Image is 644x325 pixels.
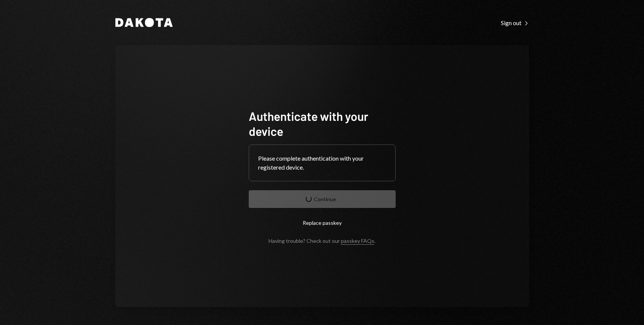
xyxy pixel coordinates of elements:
[249,214,396,232] button: Replace passkey
[501,19,529,27] div: Sign out
[249,108,396,138] h1: Authenticate with your device
[258,154,386,172] div: Please complete authentication with your registered device.
[501,18,529,27] a: Sign out
[269,238,375,244] div: Having trouble? Check out our .
[341,238,374,245] a: passkey FAQs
